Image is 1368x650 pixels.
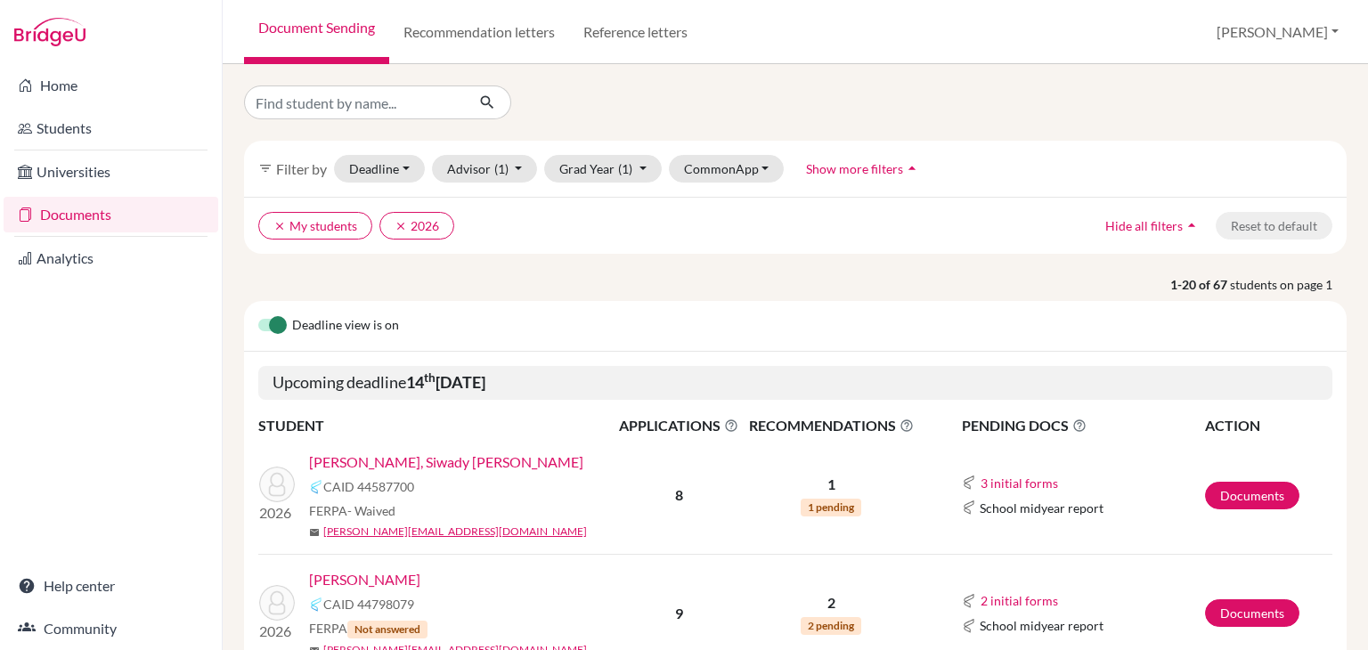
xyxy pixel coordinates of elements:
[4,154,218,190] a: Universities
[323,524,587,540] a: [PERSON_NAME][EMAIL_ADDRESS][DOMAIN_NAME]
[1183,216,1201,234] i: arrow_drop_up
[962,619,976,633] img: Common App logo
[615,415,742,436] span: APPLICATIONS
[962,594,976,608] img: Common App logo
[669,155,785,183] button: CommonApp
[309,480,323,494] img: Common App logo
[309,527,320,538] span: mail
[1105,218,1183,233] span: Hide all filters
[4,68,218,103] a: Home
[347,621,427,638] span: Not answered
[259,621,295,642] p: 2026
[4,197,218,232] a: Documents
[273,220,286,232] i: clear
[791,155,936,183] button: Show more filtersarrow_drop_up
[334,155,425,183] button: Deadline
[259,502,295,524] p: 2026
[14,18,85,46] img: Bridge-U
[347,503,395,518] span: - Waived
[259,585,295,621] img: Maradiaga, Brianna
[395,220,407,232] i: clear
[618,161,632,176] span: (1)
[962,475,976,490] img: Common App logo
[962,415,1203,436] span: PENDING DOCS
[244,85,465,119] input: Find student by name...
[258,212,372,240] button: clearMy students
[544,155,662,183] button: Grad Year(1)
[276,160,327,177] span: Filter by
[4,240,218,276] a: Analytics
[1204,414,1332,437] th: ACTION
[1230,275,1347,294] span: students on page 1
[323,595,414,613] span: CAID 44798079
[494,161,509,176] span: (1)
[258,366,1332,400] h5: Upcoming deadline
[962,500,976,515] img: Common App logo
[980,590,1059,611] button: 2 initial forms
[309,597,323,612] img: Common App logo
[258,161,273,175] i: filter_list
[744,415,918,436] span: RECOMMENDATIONS
[806,161,903,176] span: Show more filters
[801,499,861,516] span: 1 pending
[1170,275,1230,294] strong: 1-20 of 67
[309,451,583,473] a: [PERSON_NAME], Siwady [PERSON_NAME]
[1216,212,1332,240] button: Reset to default
[292,315,399,337] span: Deadline view is on
[744,474,918,495] p: 1
[675,486,683,503] b: 8
[1090,212,1216,240] button: Hide all filtersarrow_drop_up
[406,372,485,392] b: 14 [DATE]
[675,605,683,622] b: 9
[1205,599,1299,627] a: Documents
[4,611,218,646] a: Community
[1205,482,1299,509] a: Documents
[801,617,861,635] span: 2 pending
[1209,15,1347,49] button: [PERSON_NAME]
[4,110,218,146] a: Students
[744,592,918,613] p: 2
[980,473,1059,493] button: 3 initial forms
[4,568,218,604] a: Help center
[379,212,454,240] button: clear2026
[259,467,295,502] img: Kamal, Siwady Handal
[309,619,427,638] span: FERPA
[903,159,921,177] i: arrow_drop_up
[309,501,395,520] span: FERPA
[258,414,615,437] th: STUDENT
[432,155,538,183] button: Advisor(1)
[424,370,436,385] sup: th
[323,477,414,496] span: CAID 44587700
[980,499,1103,517] span: School midyear report
[309,569,420,590] a: [PERSON_NAME]
[980,616,1103,635] span: School midyear report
